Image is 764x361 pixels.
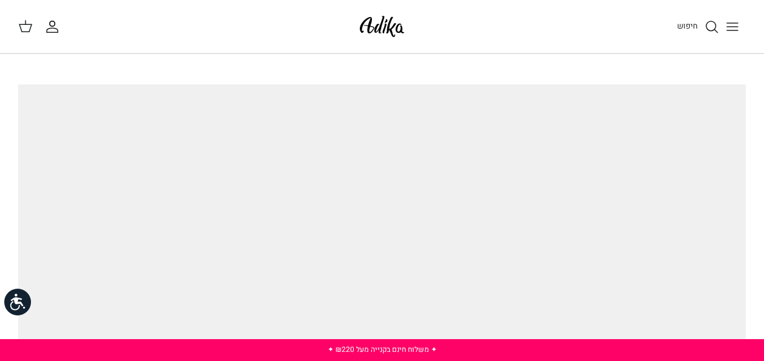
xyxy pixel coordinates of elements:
button: Toggle menu [719,13,746,40]
a: חיפוש [677,19,719,34]
img: Adika IL [356,12,408,41]
span: חיפוש [677,20,698,32]
a: החשבון שלי [45,19,64,34]
a: ✦ משלוח חינם בקנייה מעל ₪220 ✦ [328,344,437,355]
